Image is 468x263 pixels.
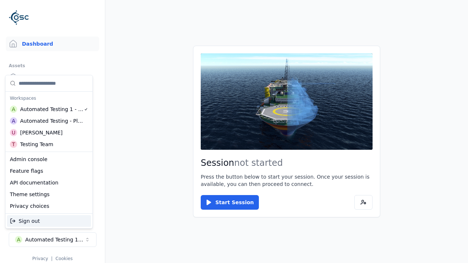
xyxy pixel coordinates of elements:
div: Automated Testing 1 - Playwright [20,106,84,113]
div: A [10,106,17,113]
div: Testing Team [20,141,53,148]
div: Workspaces [7,93,91,103]
div: Automated Testing - Playwright [20,117,83,125]
div: Feature flags [7,165,91,177]
div: [PERSON_NAME] [20,129,63,136]
div: Suggestions [5,75,93,152]
div: API documentation [7,177,91,188]
div: Sign out [7,215,91,227]
div: Suggestions [5,214,93,228]
div: T [10,141,17,148]
div: Privacy choices [7,200,91,212]
div: U [10,129,17,136]
div: Suggestions [5,152,93,213]
div: A [10,117,17,125]
div: Theme settings [7,188,91,200]
div: Admin console [7,153,91,165]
